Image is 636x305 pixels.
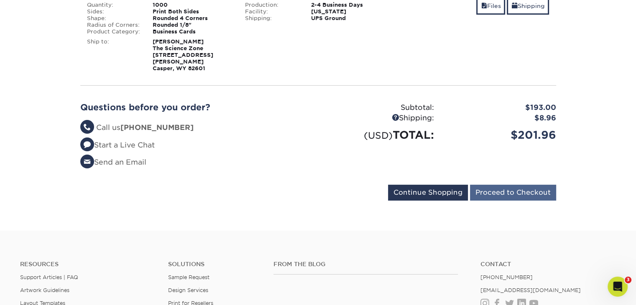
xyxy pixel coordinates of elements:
[318,127,440,143] div: TOTAL:
[470,185,556,201] input: Proceed to Checkout
[239,15,305,22] div: Shipping:
[80,122,312,133] li: Call us
[146,22,239,28] div: Rounded 1/8"
[388,185,468,201] input: Continue Shopping
[305,15,397,22] div: UPS Ground
[318,113,440,124] div: Shipping:
[81,22,147,28] div: Radius of Corners:
[511,3,517,9] span: shipping
[364,130,393,141] small: (USD)
[305,2,397,8] div: 2-4 Business Days
[146,8,239,15] div: Print Both Sides
[146,28,239,35] div: Business Cards
[305,8,397,15] div: [US_STATE]
[80,102,312,112] h2: Questions before you order?
[440,102,562,113] div: $193.00
[168,287,208,293] a: Design Services
[440,127,562,143] div: $201.96
[120,123,194,132] strong: [PHONE_NUMBER]
[81,15,147,22] div: Shape:
[440,113,562,124] div: $8.96
[273,261,458,268] h4: From the Blog
[239,2,305,8] div: Production:
[168,274,209,280] a: Sample Request
[81,28,147,35] div: Product Category:
[146,2,239,8] div: 1000
[20,274,78,280] a: Support Articles | FAQ
[480,274,532,280] a: [PHONE_NUMBER]
[81,2,147,8] div: Quantity:
[81,8,147,15] div: Sides:
[608,277,628,297] iframe: Intercom live chat
[80,158,146,166] a: Send an Email
[153,38,213,71] strong: [PERSON_NAME] The Science Zone [STREET_ADDRESS][PERSON_NAME] Casper, WY 82601
[168,261,261,268] h4: Solutions
[80,141,155,149] a: Start a Live Chat
[81,38,147,72] div: Ship to:
[480,261,616,268] a: Contact
[318,102,440,113] div: Subtotal:
[480,287,580,293] a: [EMAIL_ADDRESS][DOMAIN_NAME]
[20,261,156,268] h4: Resources
[625,277,631,283] span: 3
[481,3,487,9] span: files
[239,8,305,15] div: Facility:
[146,15,239,22] div: Rounded 4 Corners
